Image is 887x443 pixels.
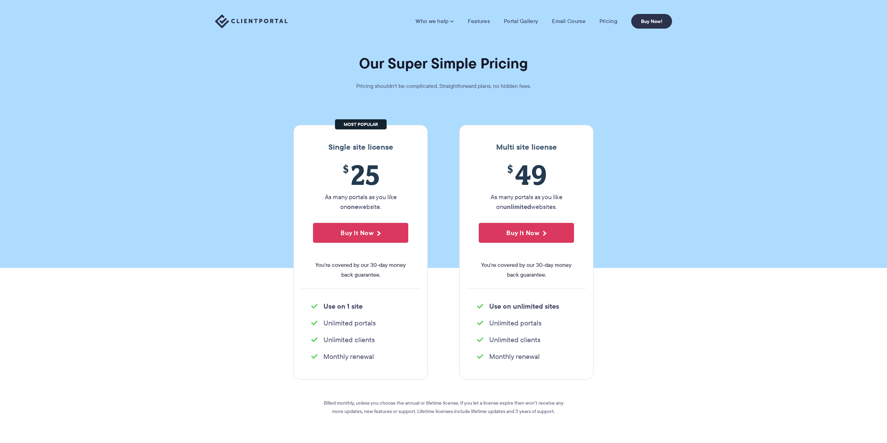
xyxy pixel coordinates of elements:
[313,223,408,243] button: Buy It Now
[477,318,576,328] li: Unlimited portals
[477,335,576,345] li: Unlimited clients
[347,202,358,211] strong: one
[416,18,454,25] a: Who we help
[301,143,420,152] h3: Single site license
[479,260,574,280] span: You're covered by our 30-day money back guarantee.
[467,143,586,152] h3: Multi site license
[311,335,410,345] li: Unlimited clients
[311,318,410,328] li: Unlimited portals
[504,18,538,25] a: Portal Gallery
[479,192,574,212] p: As many portals as you like on websites.
[313,260,408,280] span: You're covered by our 30-day money back guarantee.
[313,159,408,190] span: 25
[479,223,574,243] button: Buy It Now
[552,18,586,25] a: Email Course
[489,301,559,311] strong: Use on unlimited sites
[503,202,531,211] strong: unlimited
[468,18,490,25] a: Features
[631,14,672,29] a: Buy Now!
[311,352,410,361] li: Monthly renewal
[479,159,574,190] span: 49
[323,301,363,311] strong: Use on 1 site
[599,18,617,25] a: Pricing
[313,192,408,212] p: As many portals as you like on website.
[339,81,548,91] p: Pricing shouldn't be complicated. Straightforward plans, no hidden fees.
[477,352,576,361] li: Monthly renewal
[318,399,569,415] p: Billed monthly, unless you choose the annual or lifetime license. If you let a license expire the...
